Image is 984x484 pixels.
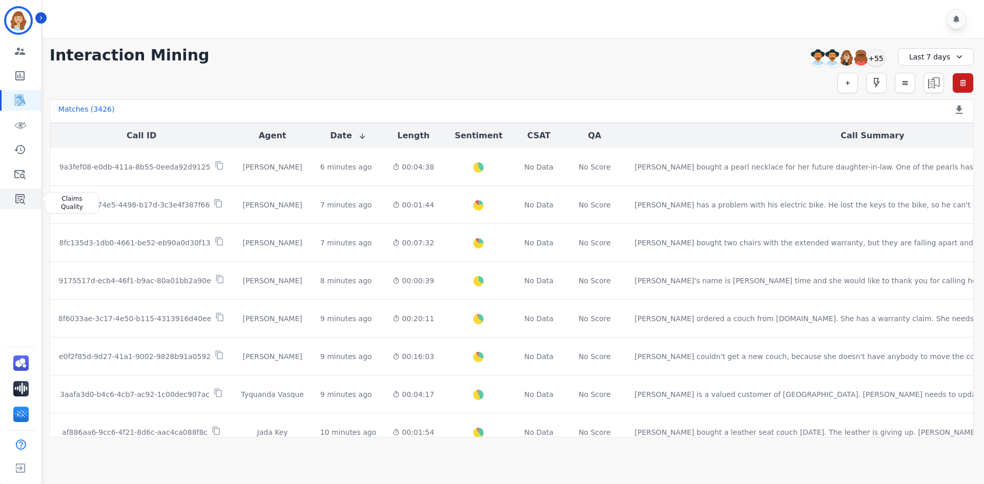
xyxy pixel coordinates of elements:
div: No Data [523,313,555,324]
div: No Score [579,276,611,286]
p: 3aafa3d0-b4c6-4cb7-ac92-1c00dec907ac [60,389,210,399]
div: 00:01:54 [393,427,434,437]
button: Call ID [127,130,156,142]
button: Call Summary [840,130,904,142]
div: [PERSON_NAME] [241,276,304,286]
div: Matches ( 3426 ) [58,104,115,118]
div: Last 7 days [898,48,974,66]
p: 8fc135d3-1db0-4661-be52-eb90a0d30f13 [59,238,211,248]
button: CSAT [527,130,551,142]
button: Date [330,130,366,142]
div: No Data [523,389,555,399]
div: 00:01:44 [393,200,434,210]
div: [PERSON_NAME] [241,200,304,210]
div: No Score [579,238,611,248]
div: 7 minutes ago [320,238,372,248]
div: [PERSON_NAME] [241,238,304,248]
div: No Score [579,313,611,324]
div: No Score [579,351,611,362]
div: 7 minutes ago [320,200,372,210]
div: +55 [867,49,885,67]
button: Length [397,130,429,142]
div: No Data [523,351,555,362]
div: No Score [579,389,611,399]
p: 9a3fef08-e0db-411a-8b55-0eeda92d9125 [59,162,211,172]
p: 8f6033ae-3c17-4e50-b115-4313916d40ee [58,313,212,324]
div: No Data [523,200,555,210]
div: 00:20:11 [393,313,434,324]
div: 6 minutes ago [320,162,372,172]
div: 9 minutes ago [320,389,372,399]
p: af886aa6-9cc6-4f21-8d6c-aac4ca088f8c [62,427,208,437]
div: 8 minutes ago [320,276,372,286]
div: No Data [523,238,555,248]
div: 00:00:39 [393,276,434,286]
div: [PERSON_NAME] [241,162,304,172]
div: 00:16:03 [393,351,434,362]
div: Tyquanda Vasque [241,389,304,399]
div: [PERSON_NAME] [241,351,304,362]
p: bec2d0c3-74e5-4498-b17d-3c3e4f387f66 [60,200,210,210]
div: 9 minutes ago [320,351,372,362]
button: QA [588,130,601,142]
div: Jada Key [241,427,304,437]
h1: Interaction Mining [50,46,210,65]
div: No Data [523,276,555,286]
button: Agent [259,130,286,142]
div: 9 minutes ago [320,313,372,324]
p: e0f2f85d-9d27-41a1-9002-9828b91a0592 [59,351,211,362]
div: 00:04:38 [393,162,434,172]
div: 00:04:17 [393,389,434,399]
div: 00:07:32 [393,238,434,248]
div: 10 minutes ago [320,427,376,437]
div: [PERSON_NAME] [241,313,304,324]
div: No Score [579,427,611,437]
div: No Score [579,200,611,210]
img: Bordered avatar [6,8,31,33]
div: No Data [523,162,555,172]
button: Sentiment [455,130,502,142]
div: No Score [579,162,611,172]
p: 9175517d-ecb4-46f1-b9ac-80a01bb2a90e [58,276,211,286]
div: No Data [523,427,555,437]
